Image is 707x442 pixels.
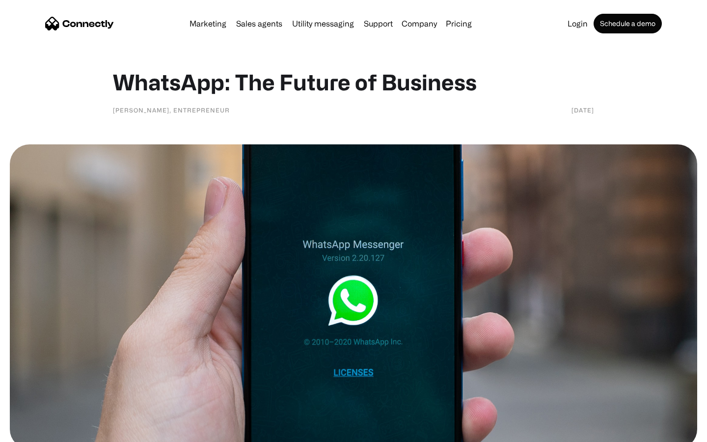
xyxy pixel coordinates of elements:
a: home [45,16,114,31]
a: Pricing [442,20,476,28]
a: Login [564,20,592,28]
a: Sales agents [232,20,286,28]
div: Company [402,17,437,30]
a: Marketing [186,20,230,28]
div: [DATE] [571,105,594,115]
a: Utility messaging [288,20,358,28]
div: [PERSON_NAME], Entrepreneur [113,105,230,115]
ul: Language list [20,425,59,439]
a: Schedule a demo [594,14,662,33]
div: Company [399,17,440,30]
h1: WhatsApp: The Future of Business [113,69,594,95]
aside: Language selected: English [10,425,59,439]
a: Support [360,20,397,28]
